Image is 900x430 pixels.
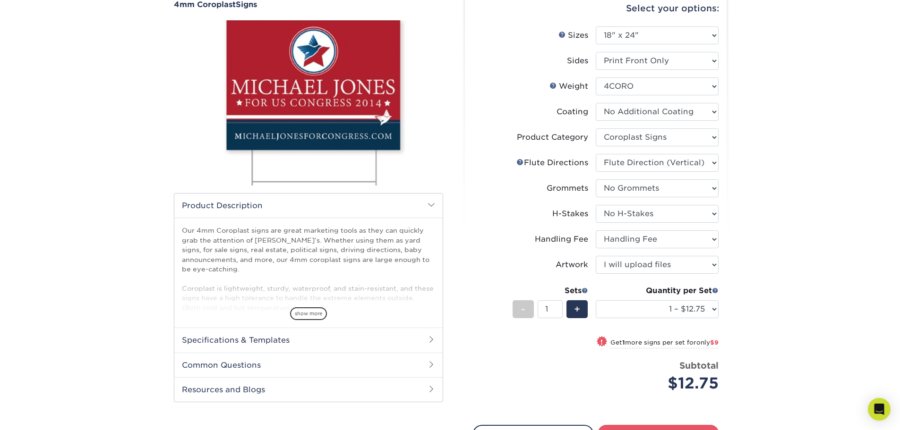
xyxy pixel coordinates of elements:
div: Artwork [556,259,588,270]
div: Sides [567,55,588,67]
span: only [696,339,719,346]
div: $12.75 [603,372,719,395]
div: Weight [549,81,588,92]
h2: Resources and Blogs [174,377,443,402]
strong: Subtotal [679,360,719,371]
div: Quantity per Set [596,285,719,296]
h2: Common Questions [174,353,443,377]
span: $9 [710,339,719,346]
img: 4mm Coroplast 01 [174,10,443,196]
span: ! [600,337,603,347]
div: Sizes [558,30,588,41]
div: Grommets [547,183,588,194]
div: Flute Directions [516,157,588,169]
span: - [521,302,525,316]
span: show more [290,307,327,320]
h2: Specifications & Templates [174,328,443,352]
div: Open Intercom Messenger [868,398,891,421]
span: + [574,302,580,316]
div: Sets [513,285,588,296]
h2: Product Description [174,194,443,218]
small: Get more signs per set for [610,339,719,348]
div: Coating [557,106,588,118]
div: Product Category [517,132,588,143]
strong: 1 [622,339,625,346]
div: Handling Fee [535,234,588,245]
div: H-Stakes [552,208,588,219]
